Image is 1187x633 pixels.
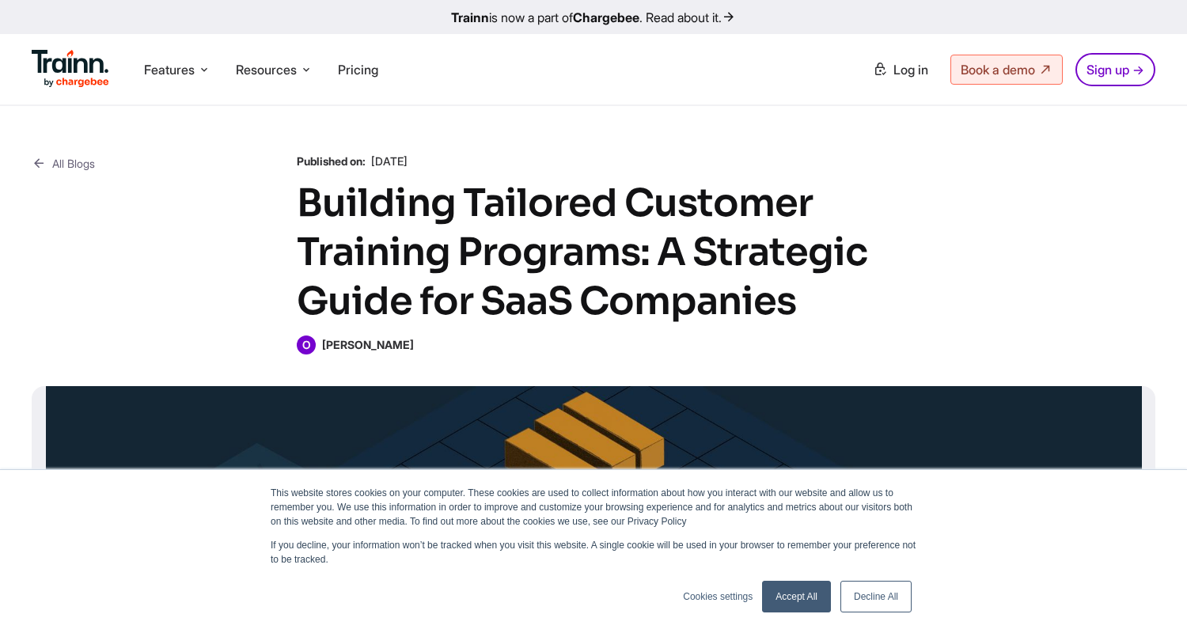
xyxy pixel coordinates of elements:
span: Log in [893,62,928,78]
a: Cookies settings [683,589,753,604]
b: [PERSON_NAME] [322,338,414,351]
span: O [297,335,316,354]
a: Pricing [338,62,378,78]
b: Trainn [451,9,489,25]
a: Accept All [762,581,831,612]
a: Log in [863,55,938,84]
span: [DATE] [371,154,408,168]
img: Trainn Logo [32,50,109,88]
b: Chargebee [573,9,639,25]
a: Sign up → [1075,53,1155,86]
span: Resources [236,61,297,78]
span: Book a demo [961,62,1035,78]
p: If you decline, your information won’t be tracked when you visit this website. A single cookie wi... [271,538,916,567]
b: Published on: [297,154,366,168]
a: All Blogs [32,154,95,173]
span: Features [144,61,195,78]
a: Book a demo [950,55,1063,85]
a: Decline All [840,581,912,612]
h1: Building Tailored Customer Training Programs: A Strategic Guide for SaaS Companies [297,179,890,326]
p: This website stores cookies on your computer. These cookies are used to collect information about... [271,486,916,529]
